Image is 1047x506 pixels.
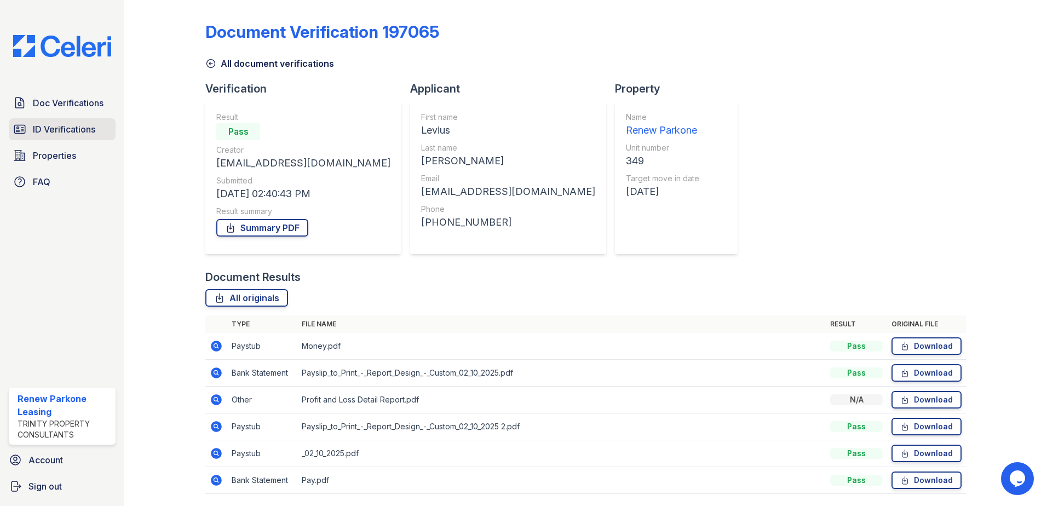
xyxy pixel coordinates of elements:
[28,453,63,467] span: Account
[1001,462,1036,495] iframe: chat widget
[33,175,50,188] span: FAQ
[421,153,595,169] div: [PERSON_NAME]
[626,153,699,169] div: 349
[421,123,595,138] div: Levius
[297,467,826,494] td: Pay.pdf
[227,467,297,494] td: Bank Statement
[830,421,883,432] div: Pass
[216,219,308,237] a: Summary PDF
[216,112,390,123] div: Result
[421,142,595,153] div: Last name
[891,364,962,382] a: Download
[227,360,297,387] td: Bank Statement
[626,123,699,138] div: Renew Parkone
[297,413,826,440] td: Payslip_to_Print_-_Report_Design_-_Custom_02_10_2025 2.pdf
[830,448,883,459] div: Pass
[297,333,826,360] td: Money.pdf
[830,341,883,352] div: Pass
[887,315,966,333] th: Original file
[9,118,116,140] a: ID Verifications
[216,175,390,186] div: Submitted
[18,392,111,418] div: Renew Parkone Leasing
[227,315,297,333] th: Type
[297,315,826,333] th: File name
[9,171,116,193] a: FAQ
[216,206,390,217] div: Result summary
[33,149,76,162] span: Properties
[891,445,962,462] a: Download
[421,173,595,184] div: Email
[830,394,883,405] div: N/A
[205,81,410,96] div: Verification
[227,333,297,360] td: Paystub
[216,145,390,156] div: Creator
[421,184,595,199] div: [EMAIL_ADDRESS][DOMAIN_NAME]
[830,367,883,378] div: Pass
[28,480,62,493] span: Sign out
[297,360,826,387] td: Payslip_to_Print_-_Report_Design_-_Custom_02_10_2025.pdf
[4,35,120,57] img: CE_Logo_Blue-a8612792a0a2168367f1c8372b55b34899dd931a85d93a1a3d3e32e68fde9ad4.png
[421,112,595,123] div: First name
[297,387,826,413] td: Profit and Loss Detail Report.pdf
[205,57,334,70] a: All document verifications
[891,337,962,355] a: Download
[216,123,260,140] div: Pass
[205,22,439,42] div: Document Verification 197065
[9,92,116,114] a: Doc Verifications
[4,475,120,497] a: Sign out
[421,215,595,230] div: [PHONE_NUMBER]
[891,418,962,435] a: Download
[626,112,699,123] div: Name
[891,472,962,489] a: Download
[626,184,699,199] div: [DATE]
[615,81,746,96] div: Property
[227,387,297,413] td: Other
[626,142,699,153] div: Unit number
[626,112,699,138] a: Name Renew Parkone
[227,440,297,467] td: Paystub
[205,269,301,285] div: Document Results
[205,289,288,307] a: All originals
[421,204,595,215] div: Phone
[826,315,887,333] th: Result
[33,96,103,110] span: Doc Verifications
[18,418,111,440] div: Trinity Property Consultants
[410,81,615,96] div: Applicant
[216,156,390,171] div: [EMAIL_ADDRESS][DOMAIN_NAME]
[33,123,95,136] span: ID Verifications
[297,440,826,467] td: _02_10_2025.pdf
[830,475,883,486] div: Pass
[4,449,120,471] a: Account
[891,391,962,409] a: Download
[227,413,297,440] td: Paystub
[9,145,116,166] a: Properties
[626,173,699,184] div: Target move in date
[216,186,390,202] div: [DATE] 02:40:43 PM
